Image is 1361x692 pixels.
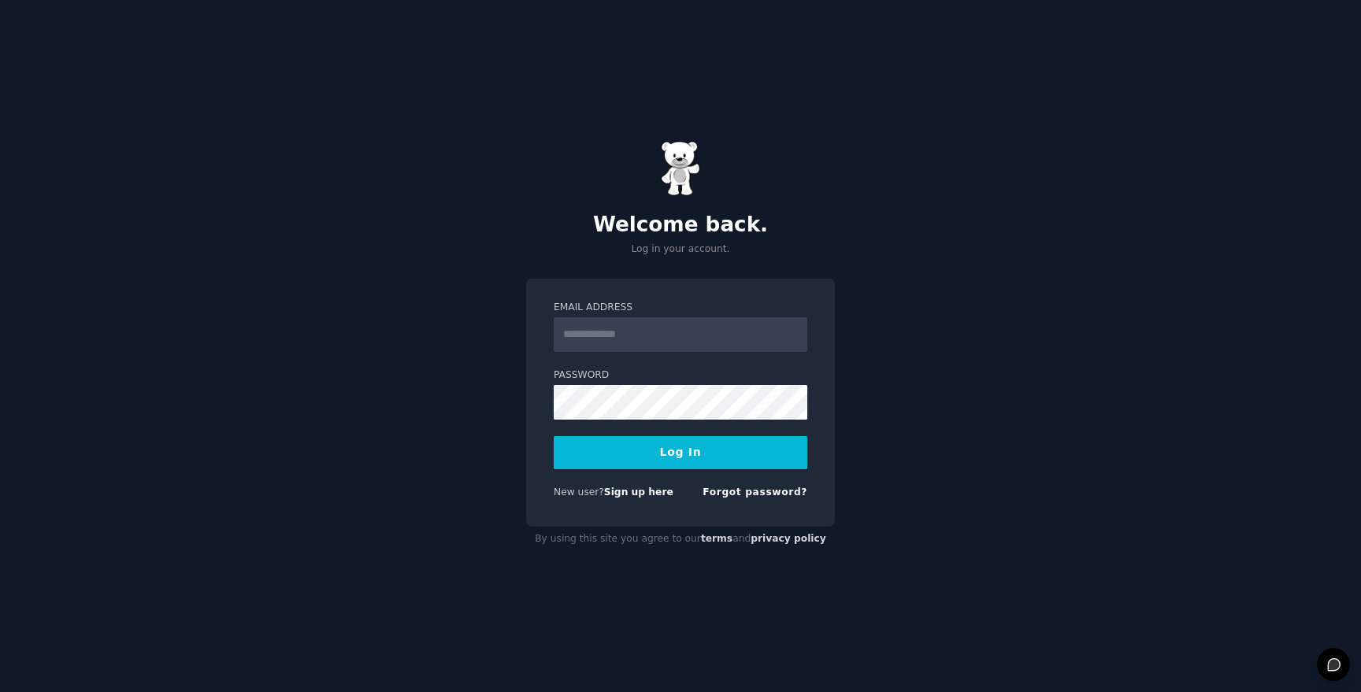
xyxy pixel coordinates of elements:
[554,368,807,383] label: Password
[526,242,835,257] p: Log in your account.
[703,487,807,498] a: Forgot password?
[526,213,835,238] h2: Welcome back.
[554,301,807,315] label: Email Address
[701,533,732,544] a: terms
[526,527,835,552] div: By using this site you agree to our and
[604,487,673,498] a: Sign up here
[554,436,807,469] button: Log In
[661,141,700,196] img: Gummy Bear
[554,487,604,498] span: New user?
[751,533,826,544] a: privacy policy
